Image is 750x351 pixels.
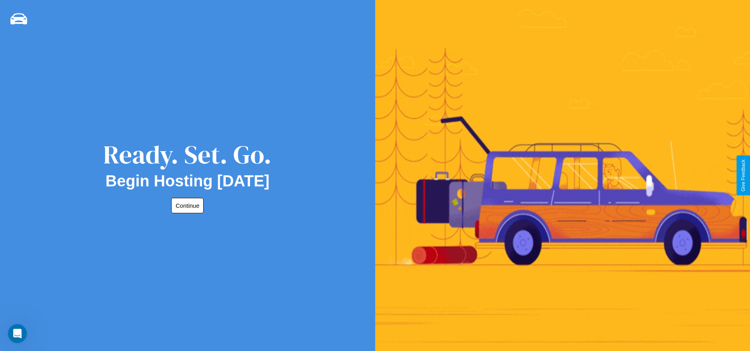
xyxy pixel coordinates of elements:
button: Continue [171,198,204,213]
h2: Begin Hosting [DATE] [106,172,270,190]
div: Ready. Set. Go. [103,137,272,172]
iframe: Intercom live chat [8,324,27,343]
div: Give Feedback [741,159,746,192]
